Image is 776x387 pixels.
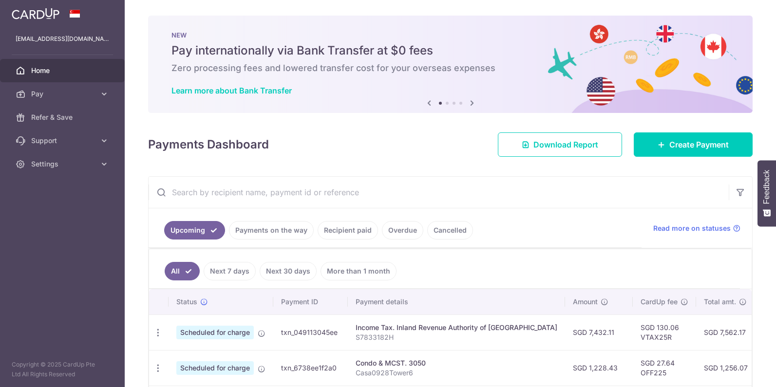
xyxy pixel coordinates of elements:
span: Support [31,136,95,146]
p: [EMAIL_ADDRESS][DOMAIN_NAME] [16,34,109,44]
th: Payment details [348,289,565,314]
span: Feedback [762,170,771,204]
td: SGD 1,256.07 [696,350,763,386]
td: txn_049113045ee [273,314,348,350]
span: Status [176,297,197,307]
span: Scheduled for charge [176,326,254,339]
a: Read more on statuses [653,223,740,233]
span: Pay [31,89,95,99]
span: Scheduled for charge [176,361,254,375]
a: Download Report [498,132,622,157]
h4: Payments Dashboard [148,136,269,153]
a: Next 30 days [260,262,317,280]
div: Income Tax. Inland Revenue Authority of [GEOGRAPHIC_DATA] [356,323,557,332]
span: Create Payment [669,139,729,150]
th: Payment ID [273,289,348,314]
p: Casa0928Tower6 [356,368,557,378]
span: Read more on statuses [653,223,731,233]
a: Payments on the way [229,221,314,240]
span: CardUp fee [641,297,678,307]
a: All [165,262,200,280]
a: Cancelled [427,221,473,240]
a: More than 1 month [321,262,397,280]
a: Upcoming [164,221,225,240]
span: Amount [573,297,598,307]
td: SGD 130.06 VTAX25R [633,314,696,350]
img: Bank transfer banner [148,16,753,113]
input: Search by recipient name, payment id or reference [149,177,729,208]
button: Feedback - Show survey [757,160,776,226]
div: Condo & MCST. 3050 [356,358,557,368]
h6: Zero processing fees and lowered transfer cost for your overseas expenses [171,62,729,74]
a: Learn more about Bank Transfer [171,86,292,95]
img: CardUp [12,8,59,19]
span: Settings [31,159,95,169]
span: Refer & Save [31,112,95,122]
h5: Pay internationally via Bank Transfer at $0 fees [171,43,729,58]
a: Create Payment [634,132,753,157]
a: Next 7 days [204,262,256,280]
a: Recipient paid [318,221,378,240]
td: SGD 7,562.17 [696,314,763,350]
td: SGD 1,228.43 [565,350,633,386]
p: NEW [171,31,729,39]
span: Total amt. [704,297,736,307]
span: Download Report [533,139,598,150]
td: SGD 7,432.11 [565,314,633,350]
td: SGD 27.64 OFF225 [633,350,696,386]
a: Overdue [382,221,423,240]
span: Home [31,66,95,75]
p: S7833182H [356,332,557,342]
td: txn_6738ee1f2a0 [273,350,348,386]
